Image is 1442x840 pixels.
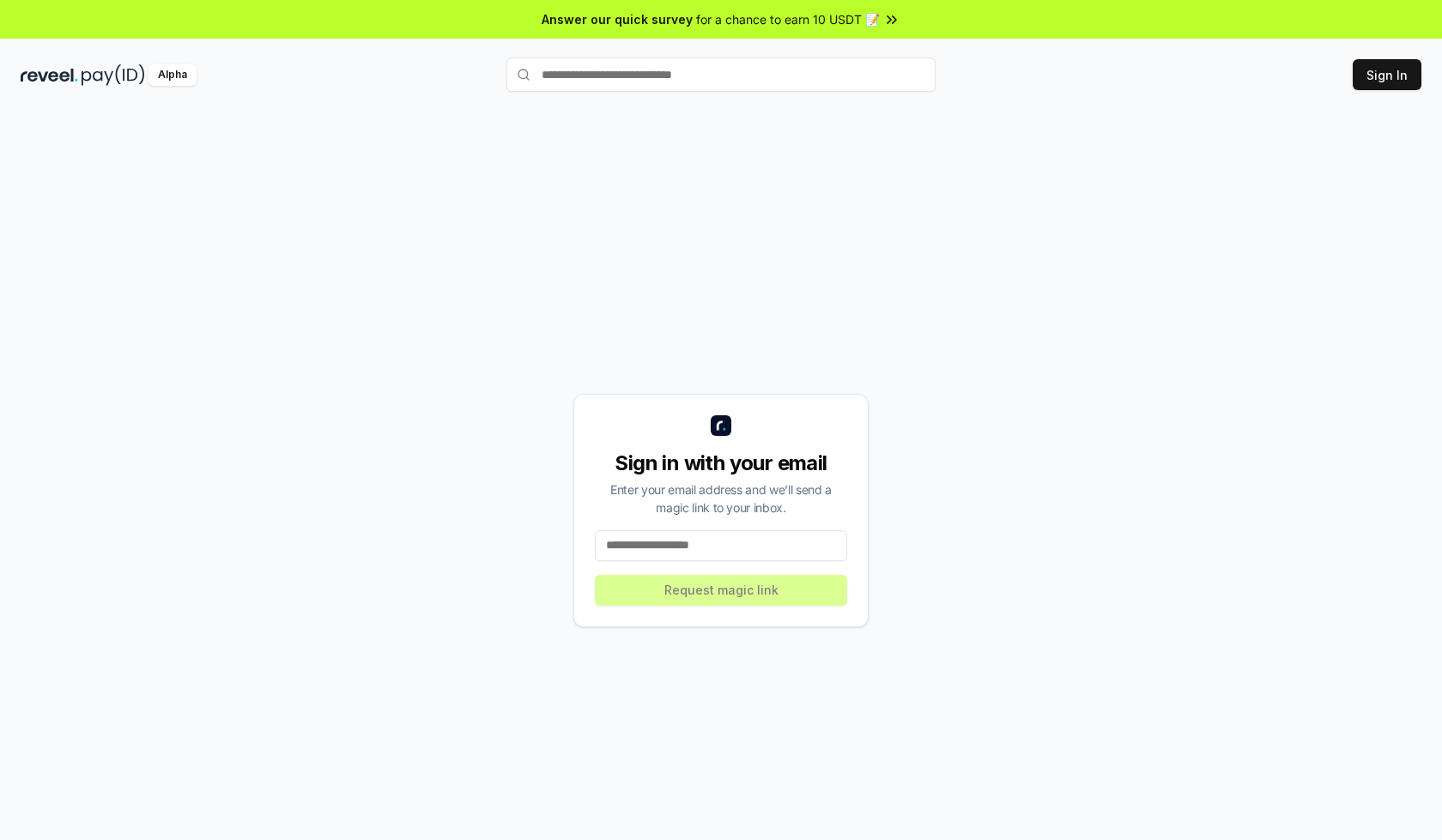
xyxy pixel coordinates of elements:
[711,415,731,436] img: logo_small
[148,64,197,86] div: Alpha
[696,10,880,28] span: for a chance to earn 10 USDT 📝
[1353,59,1421,90] button: Sign In
[542,10,693,28] span: Answer our quick survey
[595,450,847,477] div: Sign in with your email
[21,64,78,86] img: reveel_dark
[595,480,847,517] div: Enter your email address and we’ll send a magic link to your inbox.
[82,64,145,86] img: pay_id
